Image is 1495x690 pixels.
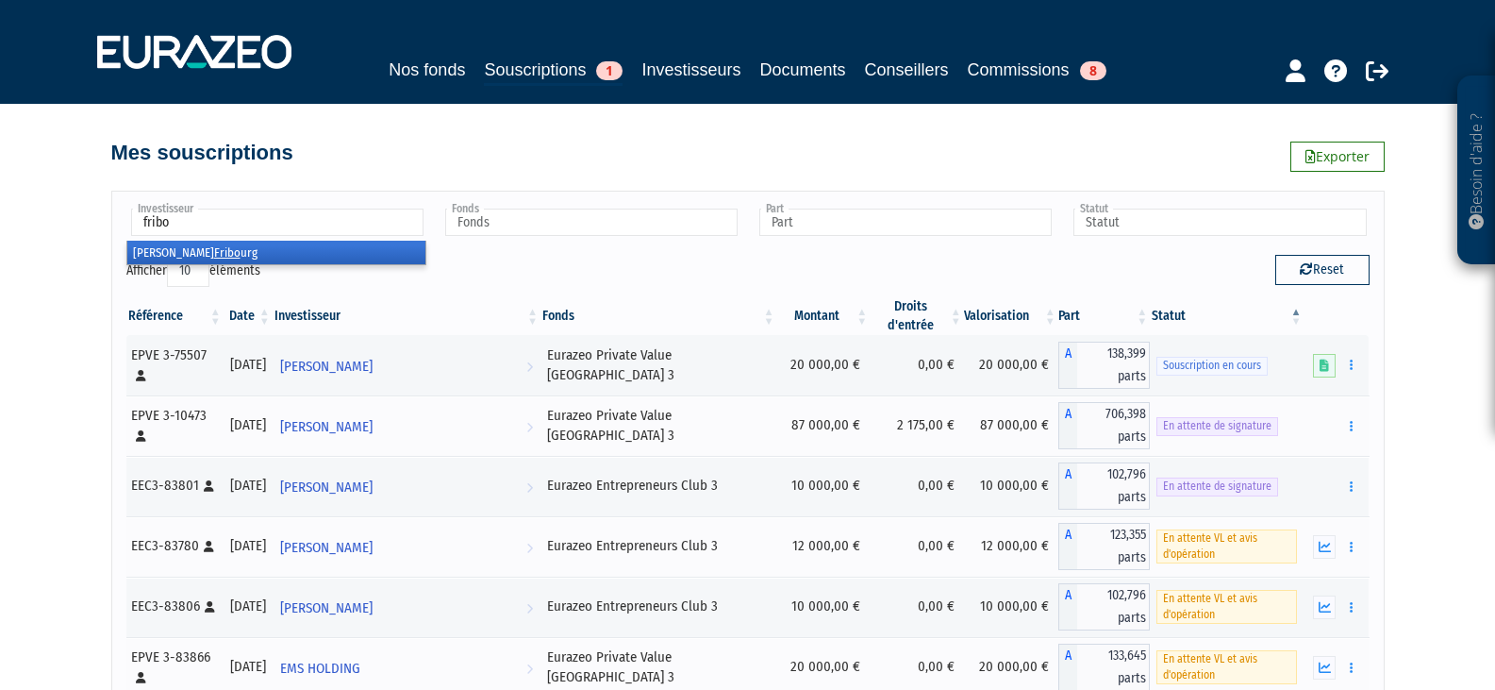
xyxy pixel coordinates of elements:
[1058,402,1151,449] div: A - Eurazeo Private Value Europe 3
[280,651,360,686] span: EMS HOLDING
[596,61,623,80] span: 1
[547,406,771,446] div: Eurazeo Private Value [GEOGRAPHIC_DATA] 3
[273,588,540,626] a: [PERSON_NAME]
[167,255,209,287] select: Afficheréléments
[389,57,465,83] a: Nos fonds
[964,456,1058,516] td: 10 000,00 €
[204,541,214,552] i: [Français] Personne physique
[127,241,425,264] li: [PERSON_NAME] urg
[760,57,846,83] a: Documents
[870,335,964,395] td: 0,00 €
[230,476,266,496] div: [DATE]
[870,456,964,516] td: 0,00 €
[547,597,771,616] div: Eurazeo Entrepreneurs Club 3
[870,395,964,456] td: 2 175,00 €
[526,349,533,384] i: Voir l'investisseur
[1080,61,1106,80] span: 8
[1077,402,1151,449] span: 706,398 parts
[224,297,273,335] th: Date: activer pour trier la colonne par ordre croissant
[547,345,771,386] div: Eurazeo Private Value [GEOGRAPHIC_DATA] 3
[540,297,777,335] th: Fonds: activer pour trier la colonne par ordre croissant
[1290,142,1385,172] a: Exporter
[273,467,540,505] a: [PERSON_NAME]
[865,57,949,83] a: Conseillers
[777,297,871,335] th: Montant: activer pour trier la colonne par ordre croissant
[1156,530,1297,564] span: En attente VL et avis d'opération
[1058,583,1151,631] div: A - Eurazeo Entrepreneurs Club 3
[1058,523,1151,570] div: A - Eurazeo Entrepreneurs Club 3
[97,35,291,69] img: 1732889491-logotype_eurazeo_blanc_rvb.png
[230,597,266,616] div: [DATE]
[136,672,146,683] i: [Français] Personne physique
[230,415,266,435] div: [DATE]
[1058,402,1077,449] span: A
[964,335,1058,395] td: 20 000,00 €
[131,476,217,496] div: EEC3-83801
[126,255,260,287] label: Afficher éléments
[1058,463,1077,510] span: A
[280,410,373,445] span: [PERSON_NAME]
[131,345,217,386] div: EPVE 3-75507
[126,297,224,335] th: Référence : activer pour trier la colonne par ordre croissant
[964,516,1058,577] td: 12 000,00 €
[964,297,1058,335] th: Valorisation: activer pour trier la colonne par ordre croissant
[777,456,871,516] td: 10 000,00 €
[1150,297,1304,335] th: Statut : activer pour trier la colonne par ordre d&eacute;croissant
[870,297,964,335] th: Droits d'entrée: activer pour trier la colonne par ordre croissant
[273,407,540,445] a: [PERSON_NAME]
[136,430,146,442] i: [Français] Personne physique
[273,297,540,335] th: Investisseur: activer pour trier la colonne par ordre croissant
[1156,417,1278,435] span: En attente de signature
[230,536,266,556] div: [DATE]
[273,528,540,565] a: [PERSON_NAME]
[205,601,215,613] i: [Français] Personne physique
[1466,86,1487,256] p: Besoin d'aide ?
[526,651,533,686] i: Voir l'investisseur
[273,648,540,686] a: EMS HOLDING
[280,530,373,565] span: [PERSON_NAME]
[1077,523,1151,570] span: 123,355 parts
[230,355,266,375] div: [DATE]
[1077,583,1151,631] span: 102,796 parts
[484,57,623,86] a: Souscriptions1
[1077,463,1151,510] span: 102,796 parts
[870,516,964,577] td: 0,00 €
[230,657,266,677] div: [DATE]
[1058,583,1077,631] span: A
[131,597,217,616] div: EEC3-83806
[214,245,241,260] em: Fribo
[870,577,964,637] td: 0,00 €
[1156,590,1297,624] span: En attente VL et avis d'opération
[1156,650,1297,684] span: En attente VL et avis d'opération
[641,57,740,83] a: Investisseurs
[1156,357,1268,375] span: Souscription en cours
[964,577,1058,637] td: 10 000,00 €
[777,516,871,577] td: 12 000,00 €
[777,395,871,456] td: 87 000,00 €
[1156,478,1278,496] span: En attente de signature
[1058,342,1151,389] div: A - Eurazeo Private Value Europe 3
[526,470,533,505] i: Voir l'investisseur
[777,335,871,395] td: 20 000,00 €
[136,370,146,381] i: [Français] Personne physique
[204,480,214,492] i: [Français] Personne physique
[1058,463,1151,510] div: A - Eurazeo Entrepreneurs Club 3
[131,536,217,556] div: EEC3-83780
[968,57,1106,83] a: Commissions8
[273,346,540,384] a: [PERSON_NAME]
[280,470,373,505] span: [PERSON_NAME]
[1275,255,1370,285] button: Reset
[1077,342,1151,389] span: 138,399 parts
[777,577,871,637] td: 10 000,00 €
[111,142,293,164] h4: Mes souscriptions
[131,648,217,688] div: EPVE 3-83866
[964,395,1058,456] td: 87 000,00 €
[547,648,771,688] div: Eurazeo Private Value [GEOGRAPHIC_DATA] 3
[526,410,533,445] i: Voir l'investisseur
[526,591,533,626] i: Voir l'investisseur
[1058,342,1077,389] span: A
[547,536,771,556] div: Eurazeo Entrepreneurs Club 3
[280,591,373,626] span: [PERSON_NAME]
[131,406,217,446] div: EPVE 3-10473
[1058,523,1077,570] span: A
